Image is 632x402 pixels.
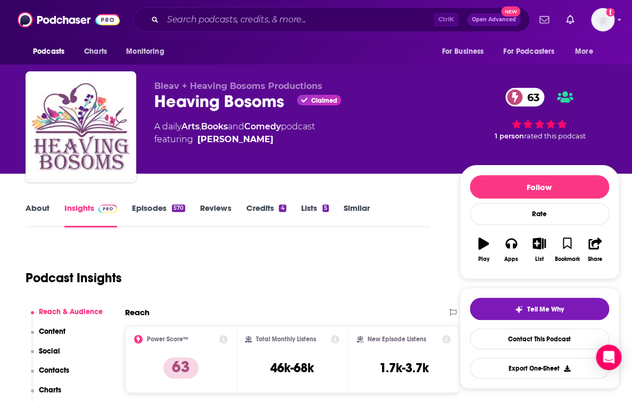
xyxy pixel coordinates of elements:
span: Logged in as mfurr [591,8,614,31]
a: Arts [181,121,199,132]
a: Show notifications dropdown [562,11,578,29]
p: Social [39,347,60,356]
button: Follow [470,175,609,199]
h1: Podcast Insights [26,270,122,286]
div: 4 [279,204,286,212]
button: Bookmark [553,231,581,269]
a: Reviews [200,203,231,227]
div: 5 [322,204,329,212]
button: open menu [119,42,178,62]
div: A daily podcast [154,120,315,146]
h2: Reach [125,307,149,317]
a: Melody Carlisle [197,133,273,146]
img: tell me why sparkle [514,305,523,314]
button: Contacts [31,366,70,385]
a: Contact This Podcast [470,329,609,349]
div: Share [588,256,602,262]
a: 63 [505,88,544,106]
p: Contacts [39,366,69,375]
p: 63 [163,357,198,379]
span: Ctrl K [434,13,459,27]
a: Comedy [244,121,281,132]
h2: Total Monthly Listens [256,335,316,343]
a: About [26,203,49,227]
p: Reach & Audience [39,307,103,316]
input: Search podcasts, credits, & more... [163,11,434,28]
button: Show profile menu [591,8,614,31]
span: , [199,121,201,132]
div: 570 [172,204,185,212]
span: Bleav + Heaving Bosoms Productions [154,81,322,91]
a: Books [201,121,228,132]
a: Episodes570 [132,203,185,227]
div: Search podcasts, credits, & more... [134,7,530,32]
button: open menu [568,42,606,62]
span: 63 [516,88,544,106]
span: Tell Me Why [527,305,564,314]
img: User Profile [591,8,614,31]
span: rated this podcast [524,132,586,140]
span: Podcasts [33,44,64,59]
button: open menu [26,42,78,62]
button: open menu [496,42,570,62]
div: 63 1 personrated this podcast [460,81,619,147]
span: 1 person [495,132,524,140]
img: Podchaser Pro [98,204,117,213]
img: Podchaser - Follow, Share and Rate Podcasts [18,10,120,30]
a: Lists5 [301,203,329,227]
p: Charts [39,385,61,395]
span: and [228,121,244,132]
div: Rate [470,203,609,225]
div: Play [478,256,489,262]
button: Content [31,327,66,347]
span: featuring [154,133,315,146]
a: Show notifications dropdown [535,11,553,29]
div: Apps [504,256,518,262]
h3: 1.7k-3.7k [379,360,428,376]
p: Content [39,327,65,336]
span: Claimed [311,98,337,103]
a: InsightsPodchaser Pro [64,203,117,227]
img: Heaving Bosoms [28,73,134,180]
button: Reach & Audience [31,307,103,327]
button: Export One-Sheet [470,358,609,379]
a: Charts [77,42,113,62]
span: Charts [84,44,107,59]
button: Play [470,231,497,269]
button: Share [581,231,609,269]
span: Monitoring [126,44,164,59]
button: open menu [434,42,497,62]
button: List [525,231,553,269]
span: For Podcasters [503,44,554,59]
a: Similar [344,203,370,227]
span: For Business [442,44,484,59]
span: More [575,44,593,59]
div: Open Intercom Messenger [596,344,621,370]
h2: Power Score™ [147,335,188,343]
span: New [501,6,520,17]
button: Apps [497,231,525,269]
h3: 46k-68k [270,360,314,376]
button: tell me why sparkleTell Me Why [470,298,609,320]
div: List [535,256,544,262]
div: Bookmark [554,256,579,262]
button: Social [31,347,61,366]
span: Open Advanced [472,17,516,22]
h2: New Episode Listens [368,335,426,343]
svg: Add a profile image [606,8,614,17]
a: Credits4 [246,203,286,227]
button: Open AdvancedNew [467,13,521,26]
